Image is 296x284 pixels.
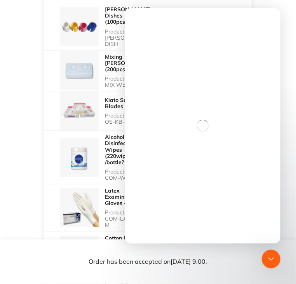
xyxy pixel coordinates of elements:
a: Kiato Surgical Blades #15 [105,96,142,110]
iframe: Intercom live chat [125,8,280,244]
iframe: Intercom live chat [262,250,280,268]
p: Order has been accepted on [DATE] 9:00 . [89,258,207,265]
p: Product Code: OS-KB-15 [105,112,148,125]
a: Alcohol Free Disinfecting Wipes (220wipes /bottle? [105,133,138,165]
img: MDA1M21kbg [60,138,99,177]
p: Product Code: RE-[PERSON_NAME] DISH [105,28,150,47]
p: Product Code: COM-WIPE [105,168,148,181]
img: cnJkbGNzaw [60,236,99,275]
img: NTQyZ2p4ag [60,91,99,130]
img: YjdqcDEyZQ [60,188,99,227]
a: Mixing [PERSON_NAME] (200pcs/bag) [105,53,150,73]
img: cmNqZWl0OQ [60,51,99,90]
a: [PERSON_NAME] Dishes (100pcs/box) [105,6,150,25]
p: Product Code: COM-LAT GLV-M [105,209,148,228]
a: Cotton Dental Rolls (2000pcs/2bags) [105,235,148,254]
p: Product Code: RE-MIX WELL [105,75,150,88]
a: Latex Examiniation Gloves - M [105,187,139,207]
img: c3R1aXBnNQ [60,7,99,46]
